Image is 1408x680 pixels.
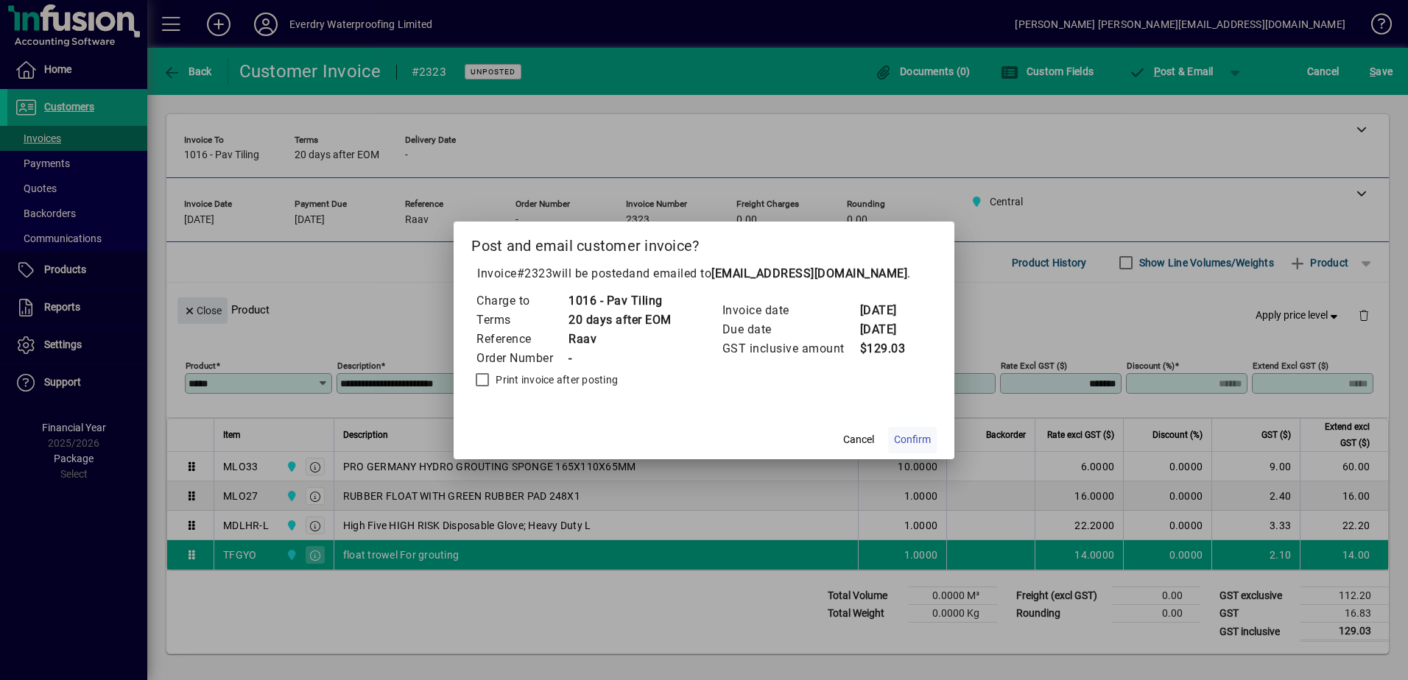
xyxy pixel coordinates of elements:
td: 1016 - Pav Tiling [568,291,672,311]
td: 20 days after EOM [568,311,672,330]
label: Print invoice after posting [493,372,618,387]
h2: Post and email customer invoice? [454,222,954,264]
td: Invoice date [722,301,859,320]
td: Raav [568,330,672,349]
span: #2323 [517,266,553,280]
td: GST inclusive amount [722,339,859,358]
td: Charge to [476,291,568,311]
td: Reference [476,330,568,349]
b: [EMAIL_ADDRESS][DOMAIN_NAME] [711,266,907,280]
button: Cancel [835,427,882,453]
td: Due date [722,320,859,339]
td: $129.03 [859,339,918,358]
td: Order Number [476,349,568,368]
td: Terms [476,311,568,330]
td: [DATE] [859,301,918,320]
span: and emailed to [629,266,907,280]
td: - [568,349,672,368]
p: Invoice will be posted . [471,265,937,283]
span: Cancel [843,432,874,447]
span: Confirm [894,432,931,447]
button: Confirm [888,427,937,453]
td: [DATE] [859,320,918,339]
